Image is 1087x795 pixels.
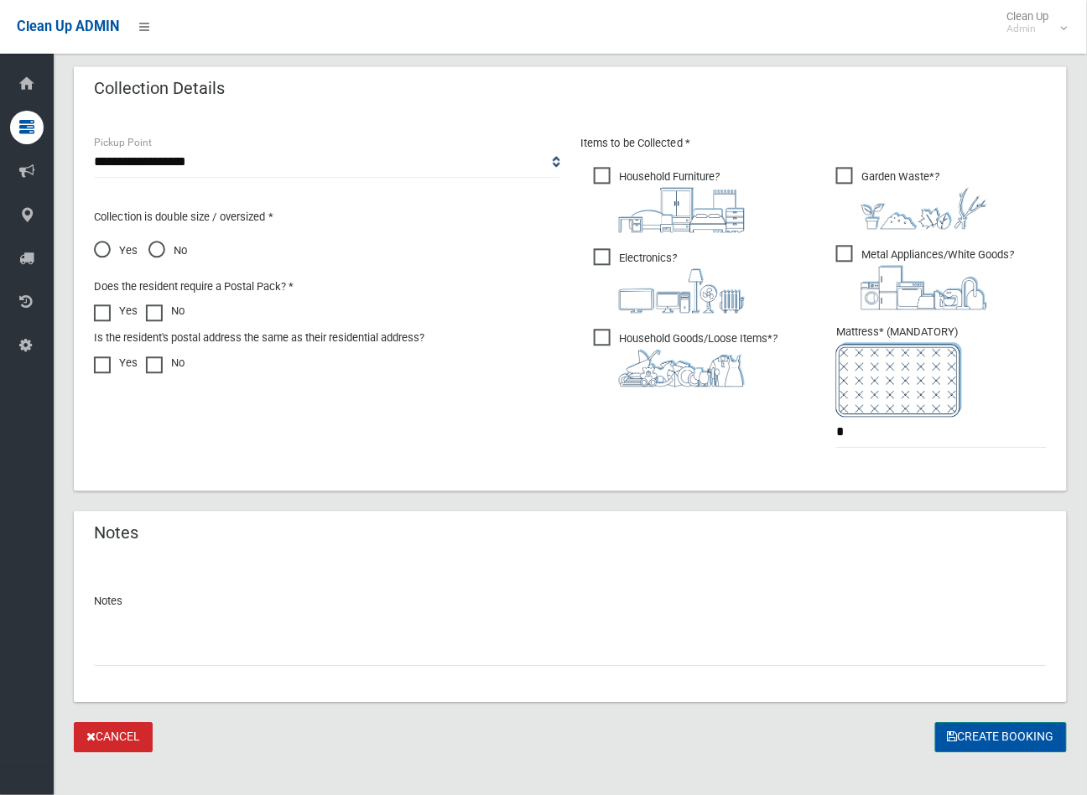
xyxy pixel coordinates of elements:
[619,252,745,313] i: ?
[94,591,1047,611] p: Notes
[619,170,745,232] i: ?
[594,329,778,387] span: Household Goods/Loose Items*
[861,187,987,229] img: 4fd8a5c772b2c999c83690221e5242e0.png
[619,332,778,387] i: ?
[836,342,962,417] img: e7408bece873d2c1783593a074e5cb2f.png
[861,265,987,309] img: 36c1b0289cb1767239cdd3de9e694f19.png
[94,207,560,227] p: Collection is double size / oversized *
[146,353,185,373] label: No
[619,268,745,313] img: 394712a680b73dbc3d2a6a3a7ffe5a07.png
[94,277,294,297] label: Does the resident require a Postal Pack? *
[580,133,1047,153] p: Items to be Collected *
[94,241,138,261] span: Yes
[594,167,745,232] span: Household Furniture
[619,187,745,232] img: aa9efdbe659d29b613fca23ba79d85cb.png
[94,301,138,321] label: Yes
[836,245,1014,309] span: Metal Appliances/White Goods
[1007,23,1049,35] small: Admin
[861,170,987,229] i: ?
[935,722,1067,753] button: Create Booking
[148,241,187,261] span: No
[594,248,745,313] span: Electronics
[861,248,1014,309] i: ?
[836,167,987,229] span: Garden Waste*
[17,18,119,34] span: Clean Up ADMIN
[74,72,245,105] header: Collection Details
[836,325,1047,417] span: Mattress* (MANDATORY)
[74,517,159,549] header: Notes
[999,10,1066,35] span: Clean Up
[94,353,138,373] label: Yes
[94,328,424,348] label: Is the resident's postal address the same as their residential address?
[146,301,185,321] label: No
[74,722,153,753] a: Cancel
[619,349,745,387] img: b13cc3517677393f34c0a387616ef184.png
